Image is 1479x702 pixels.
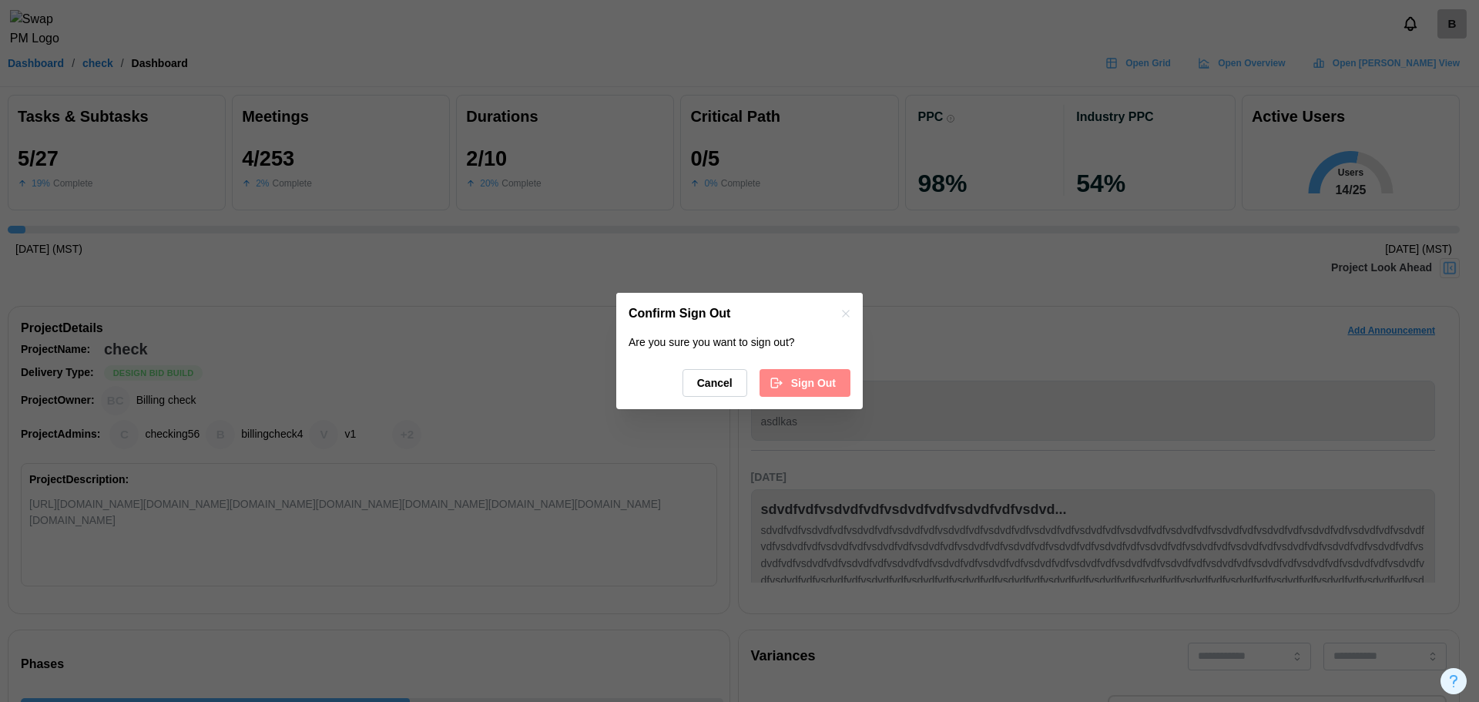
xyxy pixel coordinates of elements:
[760,369,850,397] button: Sign Out
[682,369,747,397] button: Cancel
[697,370,733,396] span: Cancel
[629,307,730,320] h2: Confirm Sign Out
[629,334,850,351] div: Are you sure you want to sign out?
[791,370,836,396] span: Sign Out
